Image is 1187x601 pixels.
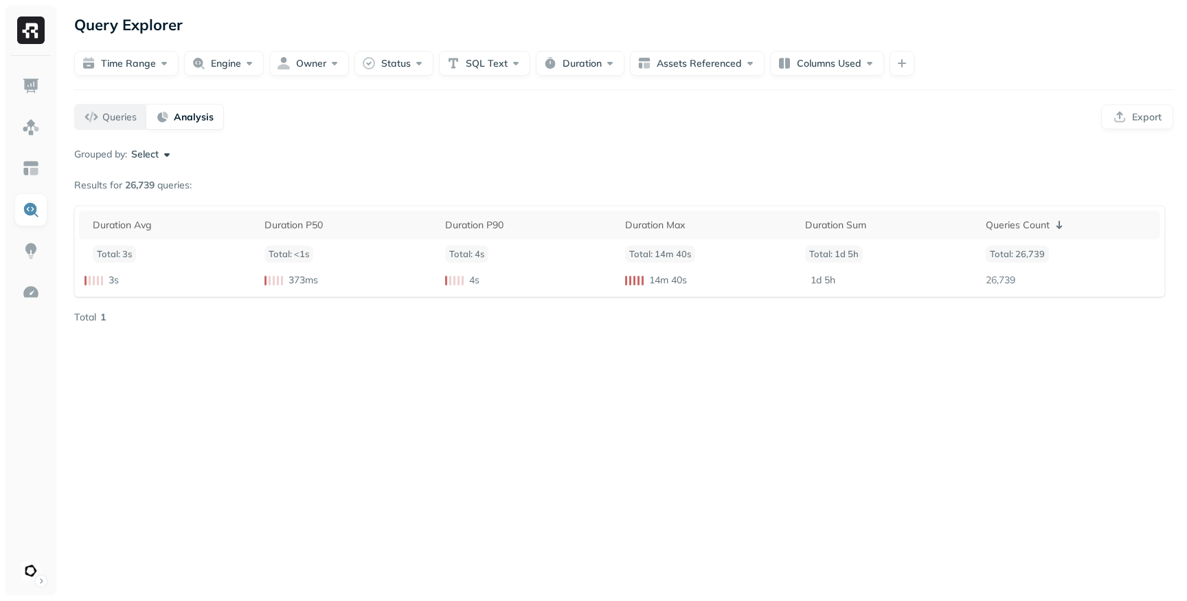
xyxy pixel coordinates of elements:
div: Duration Max [625,219,794,232]
button: Duration [536,51,624,76]
button: Status [354,51,433,76]
div: Queries Count [986,217,1155,233]
div: Duration Avg [93,219,253,232]
div: Duration P90 [445,219,614,232]
p: 1 [100,311,106,324]
div: Duration Sum [805,219,974,232]
p: 4s [469,274,479,287]
p: Queries [102,111,137,124]
p: Total: 1d 5h [805,245,863,263]
p: Total [74,311,96,324]
p: Total: 4s [445,245,488,263]
button: Engine [184,51,264,76]
p: Grouped by: [74,148,127,161]
button: Assets Referenced [630,51,765,76]
p: Query Explorer [74,12,183,37]
p: Total: <1s [264,245,313,263]
p: Total: 14m 40s [625,245,695,263]
p: Total: 3s [93,245,136,263]
img: Dashboard [22,77,40,95]
button: SQL Text [439,51,530,76]
p: 3s [109,274,119,287]
img: Query Explorer [22,201,40,219]
img: Insights [22,242,40,260]
img: Assets [22,118,40,136]
button: Columns Used [770,51,884,76]
span: 26,739 [125,179,155,191]
img: Ryft [17,17,45,44]
p: Results for queries: [74,179,192,192]
button: Export [1101,105,1173,129]
div: Duration P50 [264,219,433,232]
p: Total: 26,739 [986,245,1049,263]
button: Time Range [74,51,179,76]
p: 14m 40s [649,274,687,287]
td: 26,739 [980,268,1160,292]
p: 373ms [289,274,318,287]
button: Select [131,148,174,162]
img: Asset Explorer [22,160,40,177]
p: Analysis [174,111,214,124]
img: Optimization [22,283,40,301]
img: Ludeo [21,561,41,580]
p: 1d 5h [811,274,835,287]
button: Owner [269,51,349,76]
